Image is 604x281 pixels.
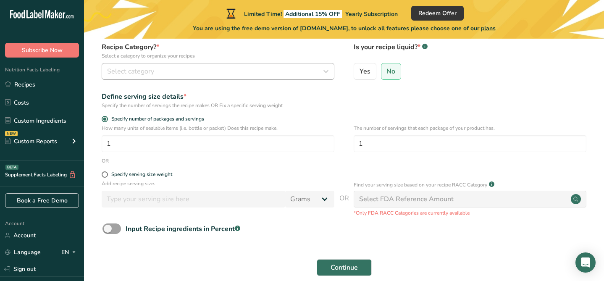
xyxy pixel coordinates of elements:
[193,24,496,33] span: You are using the free demo version of [DOMAIN_NAME], to unlock all features please choose one of...
[418,9,457,18] span: Redeem Offer
[102,52,334,60] p: Select a category to organize your recipes
[102,102,334,109] div: Specify the number of servings the recipe makes OR Fix a specific serving weight
[354,181,487,189] p: Find your serving size based on your recipe RACC Category
[317,259,372,276] button: Continue
[102,180,334,187] p: Add recipe serving size.
[5,137,57,146] div: Custom Reports
[284,10,342,18] span: Additional 15% OFF
[345,10,398,18] span: Yearly Subscription
[22,46,63,55] span: Subscribe Now
[386,67,395,76] span: No
[5,131,18,136] div: NEW
[354,124,586,132] p: The number of servings that each package of your product has.
[61,247,79,257] div: EN
[111,171,172,178] div: Specify serving size weight
[5,245,41,260] a: Language
[354,42,586,60] label: Is your recipe liquid?
[102,157,109,165] div: OR
[102,63,334,80] button: Select category
[5,165,18,170] div: BETA
[411,6,464,21] button: Redeem Offer
[5,193,79,208] a: Book a Free Demo
[339,193,349,217] span: OR
[107,66,154,76] span: Select category
[354,209,586,217] p: *Only FDA RACC Categories are currently available
[359,194,454,204] div: Select FDA Reference Amount
[5,43,79,58] button: Subscribe Now
[575,252,596,273] div: Open Intercom Messenger
[225,8,398,18] div: Limited Time!
[126,224,240,234] div: Input Recipe ingredients in Percent
[102,92,334,102] div: Define serving size details
[108,116,204,122] span: Specify number of packages and servings
[102,191,285,207] input: Type your serving size here
[360,67,370,76] span: Yes
[481,24,496,32] span: plans
[102,42,334,60] label: Recipe Category?
[331,263,358,273] span: Continue
[102,124,334,132] p: How many units of sealable items (i.e. bottle or packet) Does this recipe make.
